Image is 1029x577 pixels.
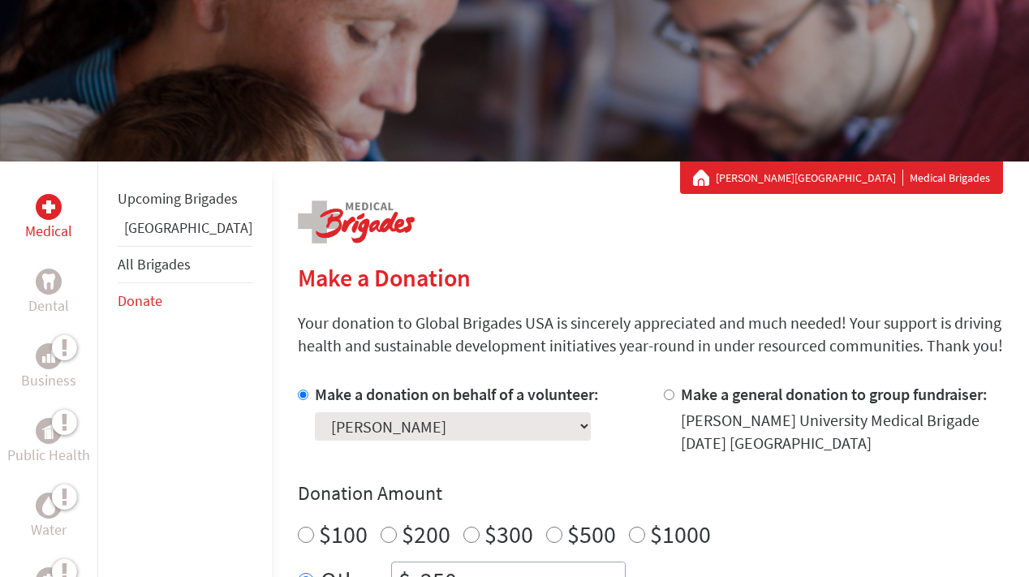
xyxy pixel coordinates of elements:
[402,519,450,549] label: $200
[42,273,55,289] img: Dental
[28,295,69,317] p: Dental
[118,189,238,208] a: Upcoming Brigades
[681,384,988,404] label: Make a general donation to group fundraiser:
[42,423,55,439] img: Public Health
[7,418,90,467] a: Public HealthPublic Health
[36,418,62,444] div: Public Health
[650,519,711,549] label: $1000
[21,369,76,392] p: Business
[118,246,252,283] li: All Brigades
[319,519,368,549] label: $100
[118,291,162,310] a: Donate
[681,409,1004,454] div: [PERSON_NAME] University Medical Brigade [DATE] [GEOGRAPHIC_DATA]
[36,343,62,369] div: Business
[567,519,616,549] label: $500
[31,493,67,541] a: WaterWater
[7,444,90,467] p: Public Health
[716,170,903,186] a: [PERSON_NAME][GEOGRAPHIC_DATA]
[42,200,55,213] img: Medical
[25,220,72,243] p: Medical
[118,181,252,217] li: Upcoming Brigades
[298,263,1003,292] h2: Make a Donation
[36,194,62,220] div: Medical
[36,493,62,519] div: Water
[118,283,252,319] li: Donate
[124,218,252,237] a: [GEOGRAPHIC_DATA]
[21,343,76,392] a: BusinessBusiness
[25,194,72,243] a: MedicalMedical
[298,480,1003,506] h4: Donation Amount
[298,312,1003,357] p: Your donation to Global Brigades USA is sincerely appreciated and much needed! Your support is dr...
[484,519,533,549] label: $300
[31,519,67,541] p: Water
[315,384,599,404] label: Make a donation on behalf of a volunteer:
[298,200,415,243] img: logo-medical.png
[118,217,252,246] li: Panama
[118,255,191,273] a: All Brigades
[28,269,69,317] a: DentalDental
[693,170,990,186] div: Medical Brigades
[42,496,55,515] img: Water
[36,269,62,295] div: Dental
[42,350,55,363] img: Business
